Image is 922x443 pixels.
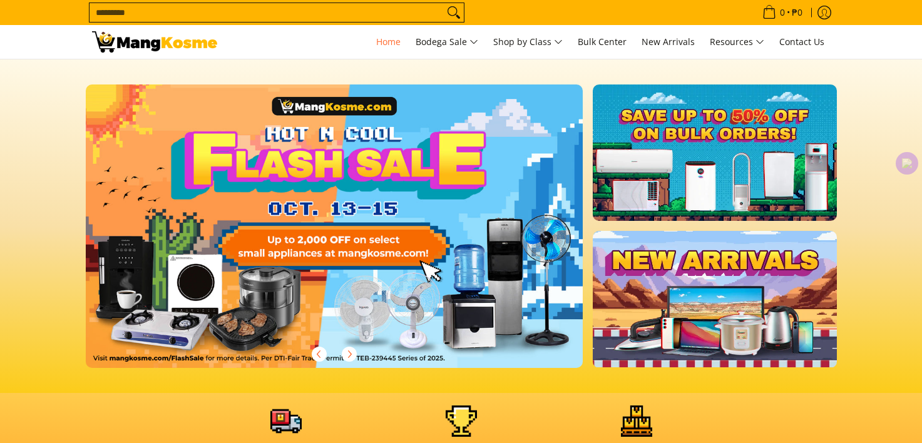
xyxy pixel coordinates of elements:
a: More [86,84,623,388]
a: Resources [704,25,771,59]
span: Resources [710,34,764,50]
span: Shop by Class [493,34,563,50]
span: ₱0 [790,8,804,17]
a: Bodega Sale [409,25,484,59]
a: Shop by Class [487,25,569,59]
nav: Main Menu [230,25,831,59]
span: Bulk Center [578,36,627,48]
img: Mang Kosme: Your Home Appliances Warehouse Sale Partner! [92,31,217,53]
button: Search [444,3,464,22]
span: • [759,6,806,19]
span: Bodega Sale [416,34,478,50]
span: Contact Us [779,36,824,48]
a: Home [370,25,407,59]
span: 0 [778,8,787,17]
a: Bulk Center [571,25,633,59]
button: Previous [305,340,333,368]
a: New Arrivals [635,25,701,59]
button: Next [336,340,363,368]
span: Home [376,36,401,48]
span: New Arrivals [642,36,695,48]
a: Contact Us [773,25,831,59]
